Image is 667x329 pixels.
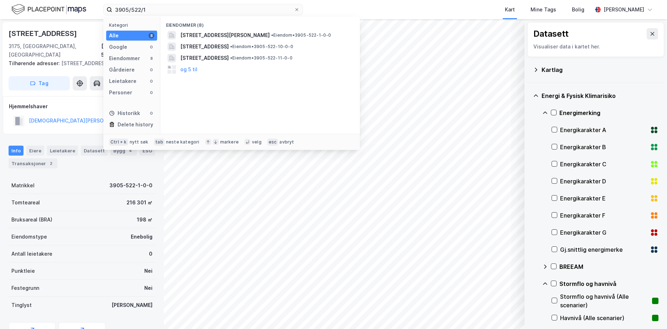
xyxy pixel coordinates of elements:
[9,60,61,66] span: Tilhørende adresser:
[149,44,154,50] div: 0
[149,110,154,116] div: 0
[559,280,658,288] div: Stormflo og havnivå
[127,147,134,154] div: 4
[9,158,57,168] div: Transaksjoner
[180,42,229,51] span: [STREET_ADDRESS]
[149,90,154,95] div: 0
[137,215,152,224] div: 198 ㎡
[560,143,647,151] div: Energikarakter B
[81,146,108,156] div: Datasett
[531,5,556,14] div: Mine Tags
[180,31,270,40] span: [STREET_ADDRESS][PERSON_NAME]
[604,5,644,14] div: [PERSON_NAME]
[11,233,47,241] div: Eiendomstype
[230,55,232,61] span: •
[160,17,360,30] div: Eiendommer (8)
[109,66,135,74] div: Gårdeiere
[560,314,649,322] div: Havnivå (Alle scenarier)
[9,42,101,59] div: 3175, [GEOGRAPHIC_DATA], [GEOGRAPHIC_DATA]
[109,43,127,51] div: Google
[130,139,149,145] div: nytt søk
[9,146,24,156] div: Info
[149,67,154,73] div: 0
[101,42,155,59] div: [GEOGRAPHIC_DATA], 522/1
[559,109,658,117] div: Energimerking
[131,233,152,241] div: Enebolig
[560,292,649,309] div: Stormflo og havnivå (Alle scenarier)
[560,211,647,220] div: Energikarakter F
[560,160,647,168] div: Energikarakter C
[560,194,647,203] div: Energikarakter E
[109,181,152,190] div: 3905-522-1-0-0
[11,215,52,224] div: Bruksareal (BRA)
[11,181,35,190] div: Matrikkel
[118,120,153,129] div: Delete history
[149,33,154,38] div: 8
[154,139,165,146] div: tab
[230,44,293,49] span: Eiendom • 3905-522-10-0-0
[149,250,152,258] div: 0
[11,267,35,275] div: Punktleie
[267,139,278,146] div: esc
[533,28,569,40] div: Datasett
[109,88,132,97] div: Personer
[109,139,128,146] div: Ctrl + k
[11,198,40,207] div: Tomteareal
[230,44,232,49] span: •
[166,139,200,145] div: neste kategori
[505,5,515,14] div: Kart
[9,102,155,111] div: Hjemmelshaver
[560,126,647,134] div: Energikarakter A
[180,54,229,62] span: [STREET_ADDRESS]
[9,76,70,90] button: Tag
[560,245,647,254] div: Gj.snittlig energimerke
[559,262,658,271] div: BREEAM
[144,284,152,292] div: Nei
[149,56,154,61] div: 8
[9,28,78,39] div: [STREET_ADDRESS]
[109,31,119,40] div: Alle
[230,55,293,61] span: Eiendom • 3905-522-11-0-0
[220,139,239,145] div: markere
[26,146,44,156] div: Eiere
[109,54,140,63] div: Eiendommer
[533,42,658,51] div: Visualiser data i kartet her.
[11,3,86,16] img: logo.f888ab2527a4732fd821a326f86c7f29.svg
[542,66,658,74] div: Kartlag
[47,146,78,156] div: Leietakere
[560,228,647,237] div: Energikarakter G
[542,92,658,100] div: Energi & Fysisk Klimarisiko
[149,78,154,84] div: 0
[560,177,647,186] div: Energikarakter D
[279,139,294,145] div: avbryt
[109,109,140,117] div: Historikk
[11,301,32,309] div: Tinglyst
[9,59,150,68] div: [STREET_ADDRESS]
[180,65,197,74] button: og 5 til
[126,198,152,207] div: 216 301 ㎡
[109,22,157,28] div: Kategori
[271,32,331,38] span: Eiendom • 3905-522-1-0-0
[11,284,39,292] div: Festegrunn
[271,32,273,38] span: •
[140,146,155,156] div: ESG
[11,250,52,258] div: Antall leietakere
[572,5,584,14] div: Bolig
[109,77,136,85] div: Leietakere
[112,301,152,309] div: [PERSON_NAME]
[252,139,262,145] div: velg
[110,146,137,156] div: Bygg
[144,267,152,275] div: Nei
[631,295,667,329] iframe: Chat Widget
[112,4,294,15] input: Søk på adresse, matrikkel, gårdeiere, leietakere eller personer
[47,160,55,167] div: 2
